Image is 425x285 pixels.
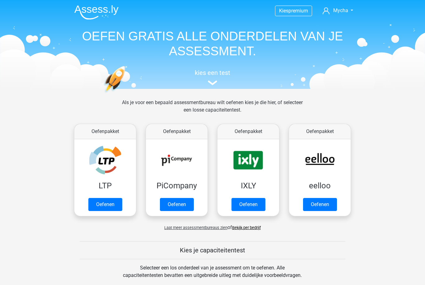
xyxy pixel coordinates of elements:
[160,198,194,211] a: Oefenen
[320,7,356,14] a: Mycha
[232,225,261,230] a: Bekijk per bedrijf
[80,246,345,254] h5: Kies je capaciteitentest
[279,8,288,14] span: Kies
[69,219,356,231] div: of
[288,8,308,14] span: premium
[208,80,217,85] img: assessment
[69,29,356,58] h1: OEFEN GRATIS ALLE ONDERDELEN VAN JE ASSESSMENT.
[231,198,265,211] a: Oefenen
[117,99,308,121] div: Als je voor een bepaald assessmentbureau wilt oefenen kies je die hier, of selecteer een losse ca...
[69,69,356,76] h5: kies een test
[303,198,337,211] a: Oefenen
[104,66,149,122] img: oefenen
[88,198,122,211] a: Oefenen
[333,7,348,13] span: Mycha
[74,5,119,20] img: Assessly
[164,225,227,230] span: Laat meer assessmentbureaus zien
[275,7,312,15] a: Kiespremium
[69,69,356,85] a: kies een test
